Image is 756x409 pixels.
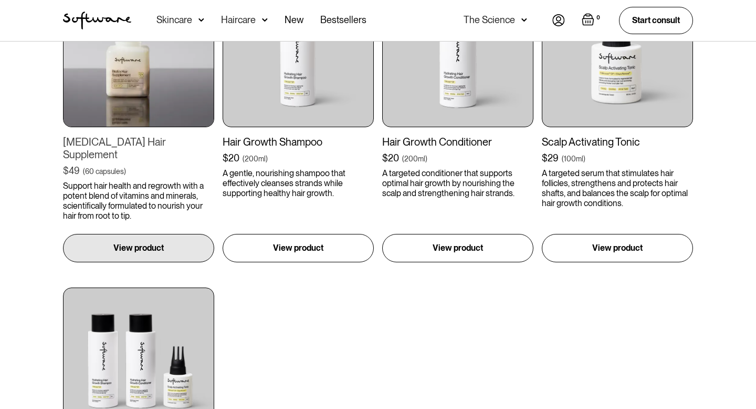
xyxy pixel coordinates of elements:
[221,15,256,25] div: Haircare
[542,168,693,209] p: A targeted serum that stimulates hair follicles, strengthens and protects hair shafts, and balanc...
[382,152,399,164] div: $20
[619,7,693,34] a: Start consult
[542,136,693,148] div: Scalp Activating Tonic
[85,166,124,177] div: 60 capsules
[243,154,245,164] div: (
[124,166,126,177] div: )
[273,242,323,254] p: View product
[223,152,239,164] div: $20
[464,15,515,25] div: The Science
[594,13,602,23] div: 0
[521,15,527,25] img: arrow down
[582,13,602,28] a: Open empty cart
[583,154,585,164] div: )
[223,168,374,199] p: A gentle, nourishing shampoo that effectively cleanses strands while supporting healthy hair growth.
[198,15,204,25] img: arrow down
[83,166,85,177] div: (
[63,12,131,29] a: home
[156,15,192,25] div: Skincare
[223,136,374,148] div: Hair Growth Shampoo
[63,165,80,177] div: $49
[266,154,268,164] div: )
[564,154,583,164] div: 100ml
[592,242,643,254] p: View product
[262,15,268,25] img: arrow down
[382,136,533,148] div: Hair Growth Conditioner
[63,136,214,161] div: [MEDICAL_DATA] Hair Supplement
[425,154,427,164] div: )
[382,168,533,199] p: A targeted conditioner that supports optimal hair growth by nourishing the scalp and strengthenin...
[113,242,164,254] p: View product
[562,154,564,164] div: (
[402,154,404,164] div: (
[63,181,214,221] p: Support hair health and regrowth with a potent blend of vitamins and minerals, scientifically for...
[433,242,483,254] p: View product
[542,152,559,164] div: $29
[63,12,131,29] img: Software Logo
[245,154,266,164] div: 200ml
[404,154,425,164] div: 200ml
